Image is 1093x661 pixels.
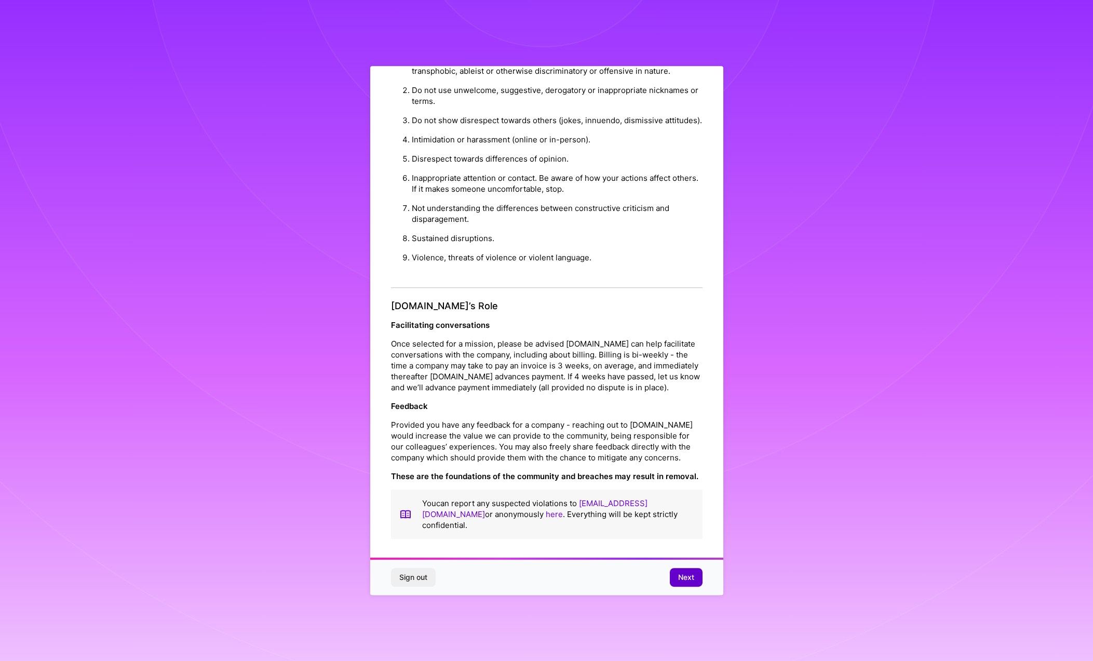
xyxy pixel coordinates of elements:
[422,498,694,531] p: You can report any suspected violations to or anonymously . Everything will be kept strictly conf...
[412,248,703,267] li: Violence, threats of violence or violent language.
[399,498,412,531] img: book icon
[422,499,647,520] a: [EMAIL_ADDRESS][DOMAIN_NAME]
[412,130,703,149] li: Intimidation or harassment (online or in-person).
[412,111,703,130] li: Do not show disrespect towards others (jokes, innuendo, dismissive attitudes).
[391,472,698,482] strong: These are the foundations of the community and breaches may result in removal.
[391,420,703,464] p: Provided you have any feedback for a company - reaching out to [DOMAIN_NAME] would increase the v...
[670,568,703,587] button: Next
[391,339,703,393] p: Once selected for a mission, please be advised [DOMAIN_NAME] can help facilitate conversations wi...
[546,510,563,520] a: here
[412,81,703,111] li: Do not use unwelcome, suggestive, derogatory or inappropriate nicknames or terms.
[412,149,703,168] li: Disrespect towards differences of opinion.
[412,199,703,229] li: Not understanding the differences between constructive criticism and disparagement.
[391,568,436,587] button: Sign out
[678,572,694,583] span: Next
[412,168,703,199] li: Inappropriate attention or contact. Be aware of how your actions affect others. If it makes someo...
[391,402,428,412] strong: Feedback
[399,572,427,583] span: Sign out
[391,300,703,312] h4: [DOMAIN_NAME]’s Role
[412,229,703,248] li: Sustained disruptions.
[391,321,490,330] strong: Facilitating conversations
